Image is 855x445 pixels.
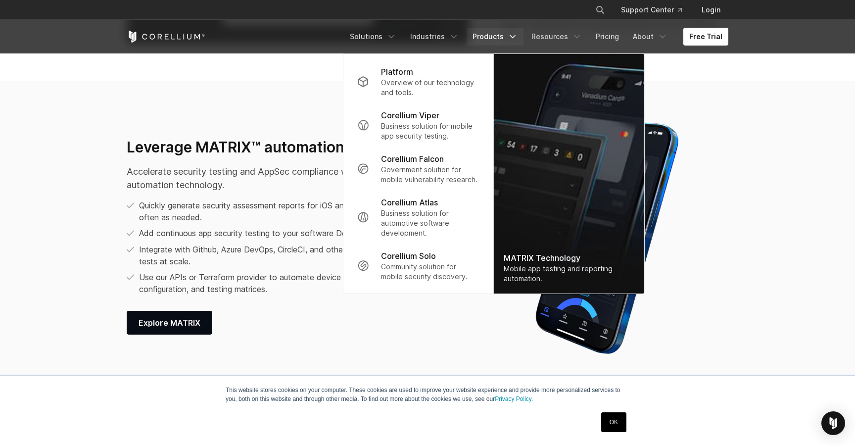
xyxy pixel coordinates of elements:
[381,121,479,141] p: Business solution for mobile app security testing.
[821,411,845,435] div: Open Intercom Messenger
[381,153,444,165] p: Corellium Falcon
[349,103,487,147] a: Corellium Viper Business solution for mobile app security testing.
[381,197,438,208] p: Corellium Atlas
[127,165,421,192] p: Accelerate security testing and AppSec compliance with our MATRIX automation technology.
[344,28,402,46] a: Solutions
[127,311,212,335] a: Explore MATRIX
[127,271,421,295] li: Use our APIs or Terraform provider to automate device creation, configuration, and testing matrices.
[349,147,487,191] a: Corellium Falcon Government solution for mobile vulnerability research.
[590,28,625,46] a: Pricing
[525,28,588,46] a: Resources
[381,66,413,78] p: Platform
[627,28,673,46] a: About
[504,252,634,264] div: MATRIX Technology
[381,208,479,238] p: Business solution for automotive software development.
[504,264,634,284] div: Mobile app testing and reporting automation.
[349,244,487,288] a: Corellium Solo Community solution for mobile security discovery.
[127,31,205,43] a: Corellium Home
[694,1,728,19] a: Login
[583,1,728,19] div: Navigation Menu
[591,1,609,19] button: Search
[139,244,421,267] p: Integrate with Github, Azure DevOps, CircleCI, and others to run parallel tests at scale.
[495,396,533,402] a: Privacy Policy.
[494,54,644,294] img: Matrix_WebNav_1x
[381,78,479,98] p: Overview of our technology and tools.
[683,28,728,46] a: Free Trial
[613,1,690,19] a: Support Center
[381,262,479,282] p: Community solution for mobile security discovery.
[139,227,414,239] p: Add continuous app security testing to your software DevSecOps pipelines.
[349,60,487,103] a: Platform Overview of our technology and tools.
[404,28,465,46] a: Industries
[139,199,421,223] p: Quickly generate security assessment reports for iOS and Android apps as often as needed.
[467,28,523,46] a: Products
[349,191,487,244] a: Corellium Atlas Business solution for automotive software development.
[381,250,436,262] p: Corellium Solo
[601,412,626,432] a: OK
[344,28,728,46] div: Navigation Menu
[127,138,421,157] h3: Leverage MATRIX™ automation
[381,109,439,121] p: Corellium Viper
[226,386,629,403] p: This website stores cookies on your computer. These cookies are used to improve your website expe...
[381,165,479,185] p: Government solution for mobile vulnerability research.
[139,317,200,329] span: Explore MATRIX
[494,54,644,294] a: MATRIX Technology Mobile app testing and reporting automation.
